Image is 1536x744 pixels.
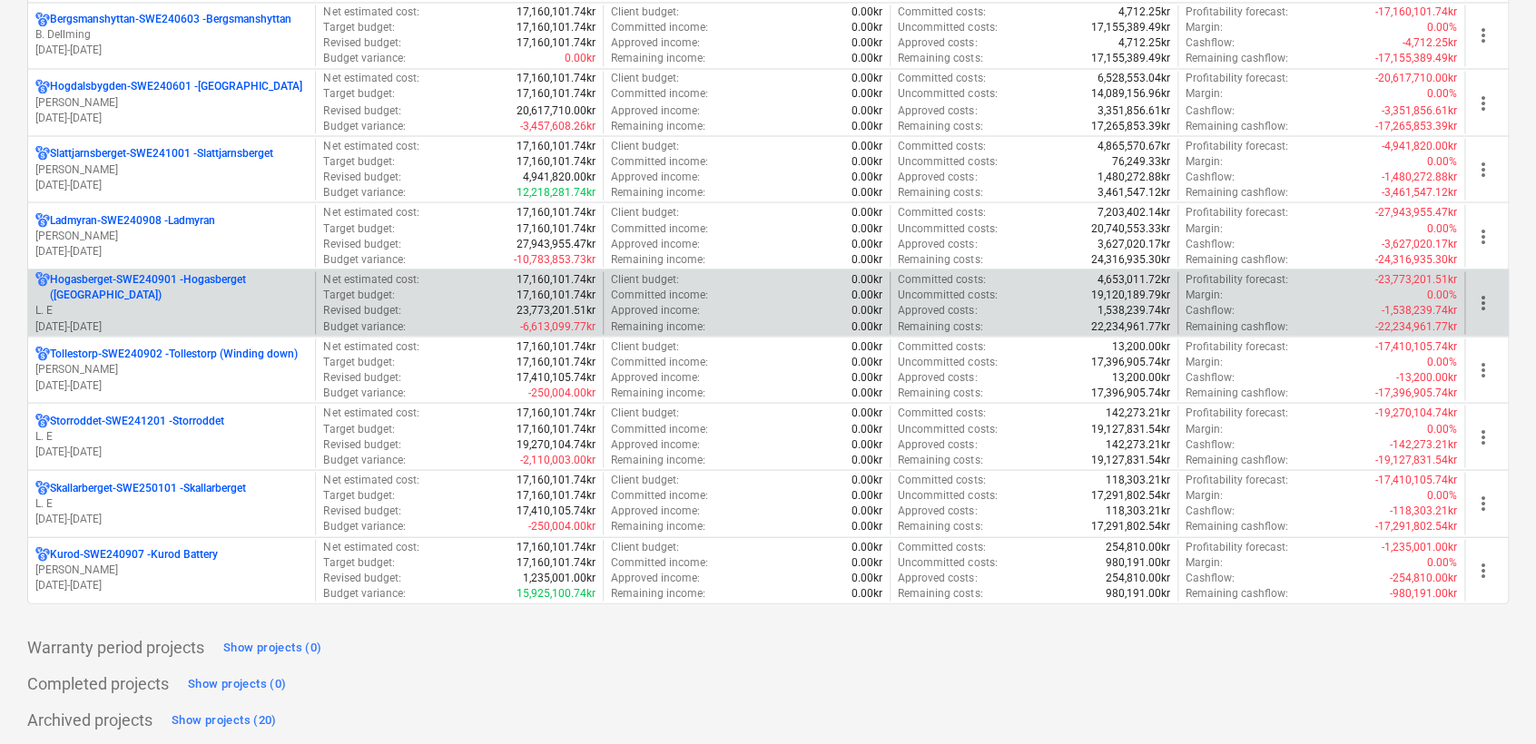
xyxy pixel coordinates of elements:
p: Committed income : [611,354,708,369]
p: Approved income : [611,35,700,51]
p: 0.00kr [852,51,882,66]
p: Profitability forecast : [1186,405,1288,420]
p: 19,127,831.54kr [1091,421,1170,436]
div: Project has multi currencies enabled [35,480,50,495]
p: Budget variance : [323,51,405,66]
p: 0.00kr [852,103,882,118]
p: Committed costs : [898,204,985,220]
p: 4,653,011.72kr [1098,271,1170,287]
p: 0.00kr [852,35,882,51]
p: Net estimated cost : [323,271,418,287]
p: [DATE] - [DATE] [35,577,308,592]
p: L. E [35,302,308,318]
p: -17,410,105.74kr [1375,338,1457,354]
iframe: Chat Widget [1445,657,1536,744]
p: 0.00kr [852,405,882,420]
p: Skallarberget-SWE250101 - Skallarberget [50,480,246,495]
p: 0.00kr [852,287,882,302]
p: Slattjarnsberget-SWE241001 - Slattjarnsberget [50,145,273,161]
p: Committed costs : [898,338,985,354]
p: [PERSON_NAME] [35,228,308,243]
p: Remaining cashflow : [1186,251,1288,267]
p: Client budget : [611,71,679,86]
p: Remaining income : [611,118,705,133]
p: Cashflow : [1186,169,1235,184]
p: 20,740,553.33kr [1091,220,1170,236]
p: 17,160,101.74kr [517,20,596,35]
p: Target budget : [323,86,394,102]
p: Committed income : [611,487,708,503]
p: Cashflow : [1186,35,1235,51]
div: Project has multi currencies enabled [35,145,50,161]
p: Remaining income : [611,251,705,267]
p: -1,538,239.74kr [1382,302,1457,318]
p: Net estimated cost : [323,138,418,153]
p: 0.00kr [852,338,882,354]
div: Project has multi currencies enabled [35,12,50,27]
p: Remaining costs : [898,452,982,467]
p: -17,396,905.74kr [1375,385,1457,400]
p: Budget variance : [323,251,405,267]
div: Hogdalsbygden-SWE240601 -[GEOGRAPHIC_DATA][PERSON_NAME][DATE]-[DATE] [35,79,308,125]
span: more_vert [1472,559,1494,581]
p: Remaining cashflow : [1186,184,1288,200]
p: Kurod-SWE240907 - Kurod Battery [50,546,218,562]
p: Approved costs : [898,236,977,251]
p: 4,712.25kr [1118,35,1170,51]
p: Approved income : [611,302,700,318]
p: 0.00kr [852,369,882,385]
p: Uncommitted costs : [898,220,997,236]
p: Target budget : [323,220,394,236]
p: 17,160,101.74kr [517,354,596,369]
p: Budget variance : [323,118,405,133]
p: 17,160,101.74kr [517,35,596,51]
p: 3,627,020.17kr [1098,236,1170,251]
p: 0.00kr [852,354,882,369]
p: 0.00kr [852,71,882,86]
p: 17,160,101.74kr [517,5,596,20]
div: Project has multi currencies enabled [35,79,50,94]
p: 0.00kr [852,421,882,436]
p: 0.00kr [852,86,882,102]
p: Ladmyran-SWE240908 - Ladmyran [50,212,215,228]
p: -13,200.00kr [1396,369,1457,385]
p: Margin : [1186,220,1223,236]
p: B. Dellming [35,27,308,43]
p: Bergsmanshyttan-SWE240603 - Bergsmanshyttan [50,12,291,27]
p: 0.00% [1427,421,1457,436]
p: Uncommitted costs : [898,287,997,302]
p: 76,249.33kr [1112,153,1170,169]
p: Committed costs : [898,405,985,420]
p: -22,234,961.77kr [1375,318,1457,334]
p: Remaining costs : [898,318,982,334]
p: Client budget : [611,204,679,220]
p: Uncommitted costs : [898,153,997,169]
p: Margin : [1186,354,1223,369]
p: 0.00% [1427,220,1457,236]
p: Client budget : [611,271,679,287]
p: -1,480,272.88kr [1382,169,1457,184]
p: L. E [35,495,308,511]
p: 14,089,156.96kr [1091,86,1170,102]
p: [DATE] - [DATE] [35,177,308,192]
p: L. E [35,428,308,444]
p: 0.00kr [852,302,882,318]
p: Revised budget : [323,169,400,184]
p: Profitability forecast : [1186,71,1288,86]
p: 0.00% [1427,20,1457,35]
p: -2,110,003.00kr [520,452,596,467]
p: -17,410,105.74kr [1375,472,1457,487]
p: Committed income : [611,287,708,302]
p: -20,617,710.00kr [1375,71,1457,86]
p: 19,127,831.54kr [1091,452,1170,467]
p: Net estimated cost : [323,204,418,220]
p: 0.00kr [852,138,882,153]
p: Revised budget : [323,35,400,51]
p: -3,457,608.26kr [520,118,596,133]
p: 13,200.00kr [1112,338,1170,354]
p: Approved income : [611,236,700,251]
p: Net estimated cost : [323,5,418,20]
p: -6,613,099.77kr [520,318,596,334]
p: 0.00kr [852,184,882,200]
p: [PERSON_NAME] [35,562,308,577]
